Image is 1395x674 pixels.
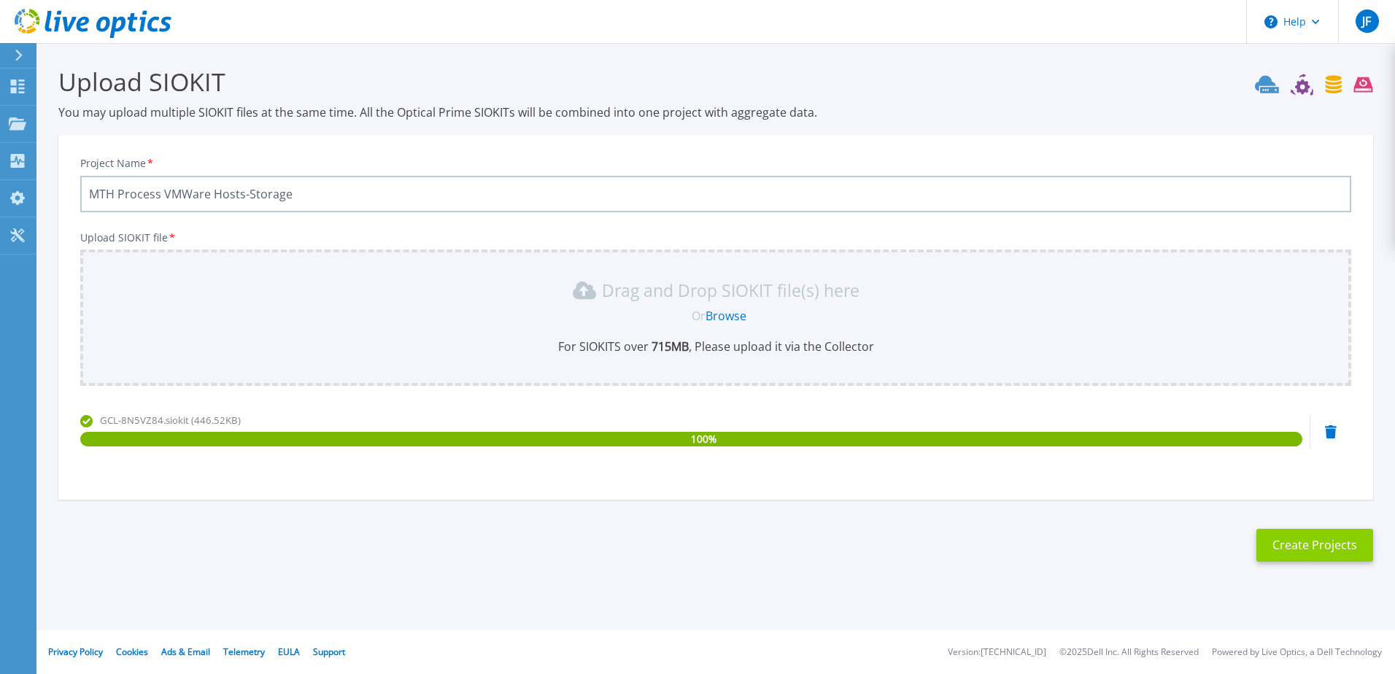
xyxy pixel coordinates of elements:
[80,232,1351,244] p: Upload SIOKIT file
[223,646,265,658] a: Telemetry
[706,308,746,324] a: Browse
[1362,15,1371,27] span: JF
[58,65,1373,98] h3: Upload SIOKIT
[80,158,155,168] label: Project Name
[649,338,689,355] b: 715 MB
[161,646,210,658] a: Ads & Email
[313,646,345,658] a: Support
[89,279,1342,355] div: Drag and Drop SIOKIT file(s) here OrBrowseFor SIOKITS over 715MB, Please upload it via the Collector
[948,648,1046,657] li: Version: [TECHNICAL_ID]
[116,646,148,658] a: Cookies
[100,414,241,427] span: GCL-8N5VZ84.siokit (446.52KB)
[1256,529,1373,562] button: Create Projects
[691,432,716,446] span: 100 %
[89,338,1342,355] p: For SIOKITS over , Please upload it via the Collector
[58,104,1373,120] p: You may upload multiple SIOKIT files at the same time. All the Optical Prime SIOKITs will be comb...
[1059,648,1199,657] li: © 2025 Dell Inc. All Rights Reserved
[602,283,859,298] p: Drag and Drop SIOKIT file(s) here
[48,646,103,658] a: Privacy Policy
[1212,648,1382,657] li: Powered by Live Optics, a Dell Technology
[80,176,1351,212] input: Enter Project Name
[278,646,300,658] a: EULA
[692,308,706,324] span: Or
